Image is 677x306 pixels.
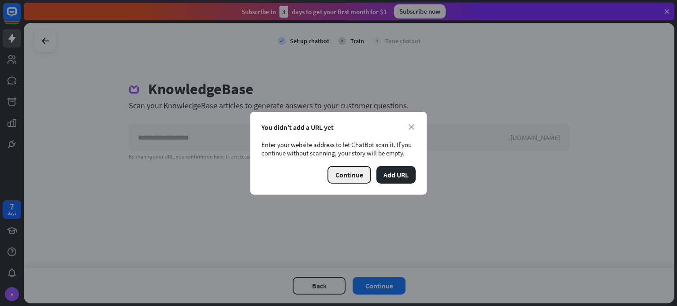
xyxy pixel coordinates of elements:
div: Enter your website address to let ChatBot scan it. If you continue without scanning, your story w... [261,140,416,157]
button: Open LiveChat chat widget [7,4,33,30]
div: You didn’t add a URL yet [261,123,416,132]
button: Add URL [376,166,416,184]
button: Continue [327,166,371,184]
i: close [409,124,414,130]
